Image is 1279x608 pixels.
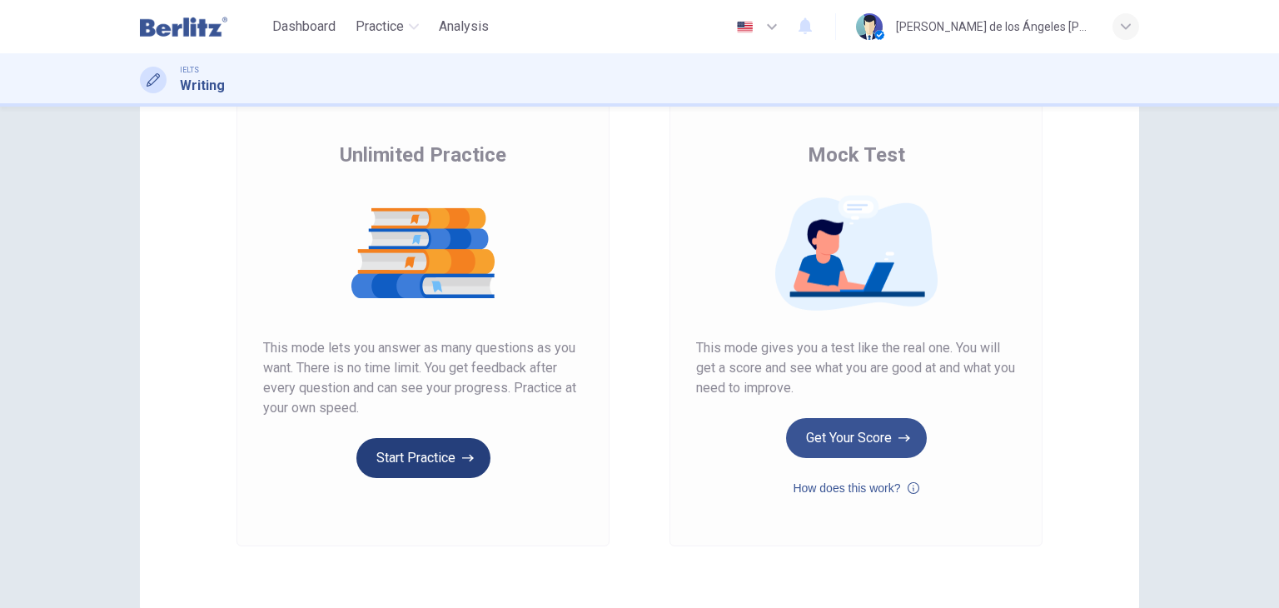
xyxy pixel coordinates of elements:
button: Practice [349,12,426,42]
span: IELTS [180,64,199,76]
span: Mock Test [808,142,905,168]
button: Analysis [432,12,495,42]
button: Dashboard [266,12,342,42]
span: Practice [356,17,404,37]
a: Berlitz Latam logo [140,10,266,43]
button: How does this work? [793,478,918,498]
span: Analysis [439,17,489,37]
button: Get Your Score [786,418,927,458]
img: Profile picture [856,13,883,40]
span: This mode lets you answer as many questions as you want. There is no time limit. You get feedback... [263,338,583,418]
div: [PERSON_NAME] de los Ángeles [PERSON_NAME] [896,17,1092,37]
span: This mode gives you a test like the real one. You will get a score and see what you are good at a... [696,338,1016,398]
button: Start Practice [356,438,490,478]
img: en [734,21,755,33]
span: Dashboard [272,17,336,37]
img: Berlitz Latam logo [140,10,227,43]
h1: Writing [180,76,225,96]
span: Unlimited Practice [340,142,506,168]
